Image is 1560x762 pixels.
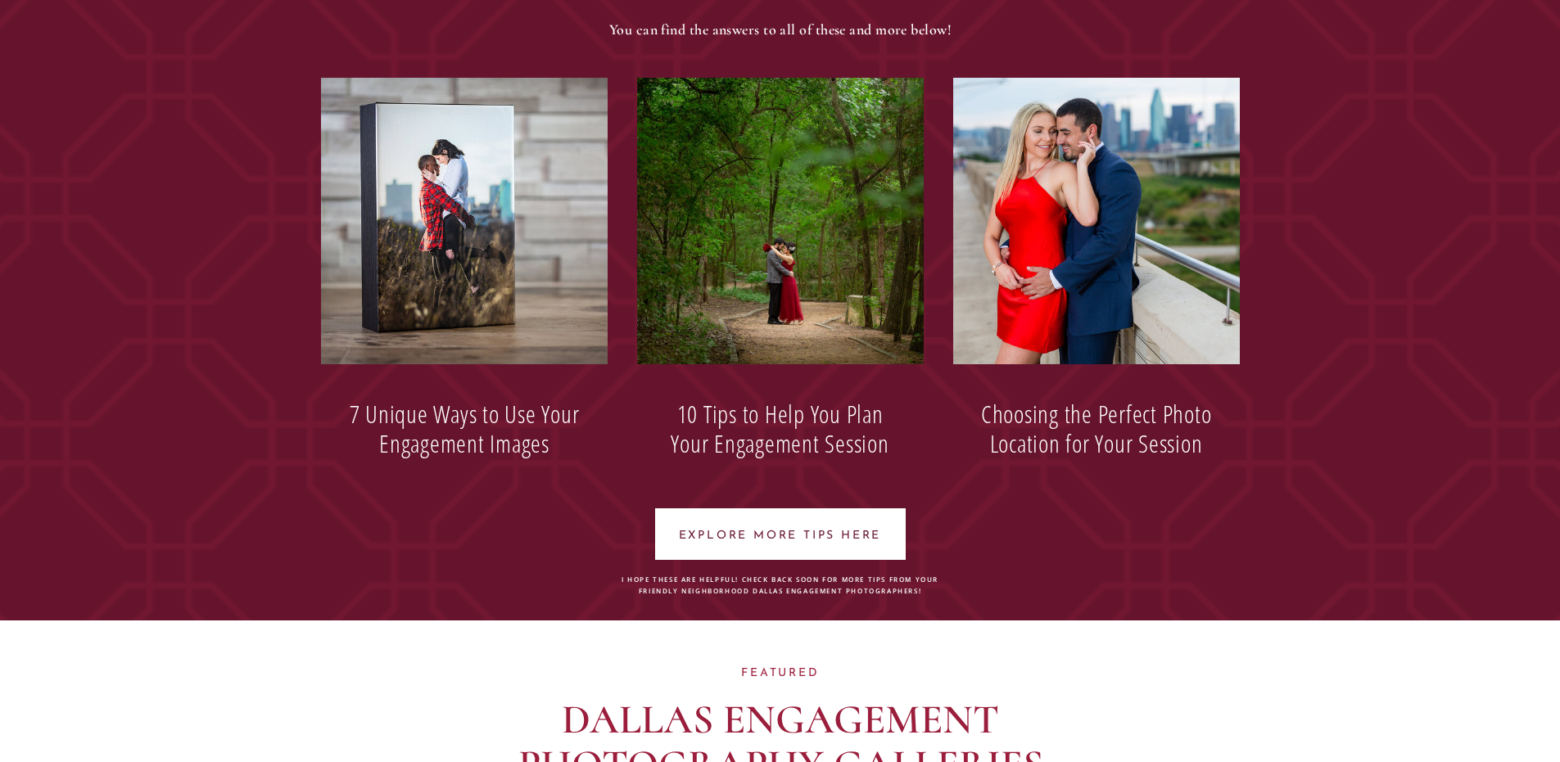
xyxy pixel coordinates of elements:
[340,399,590,463] a: 7 Unique Ways to Use Your Engagement Images
[669,399,892,463] a: 10 Tips to Help You Plan Your Engagement Session
[969,399,1224,460] a: Choosing the Perfect Photo Location for Your Session
[653,665,909,679] p: FEATURED
[676,527,885,542] a: EXPLORE MORE TIPS HERE
[619,574,942,598] p: I hope these are helpful! Check back soon for more tips from your friendly neighborhood dallas EN...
